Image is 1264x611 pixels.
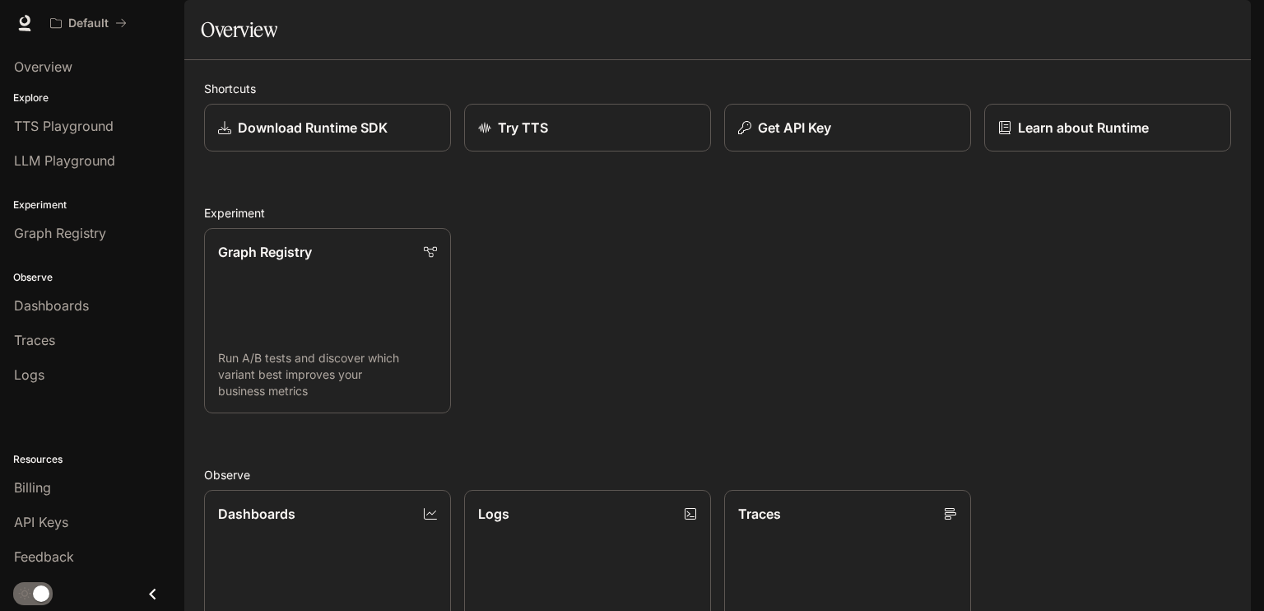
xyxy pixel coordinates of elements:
[238,118,388,138] p: Download Runtime SDK
[204,80,1231,97] h2: Shortcuts
[984,104,1231,152] a: Learn about Runtime
[724,104,971,152] button: Get API Key
[758,118,831,138] p: Get API Key
[218,504,295,524] p: Dashboards
[738,504,781,524] p: Traces
[204,104,451,152] a: Download Runtime SDK
[201,13,277,46] h1: Overview
[204,228,451,413] a: Graph RegistryRun A/B tests and discover which variant best improves your business metrics
[464,104,711,152] a: Try TTS
[204,204,1231,222] h2: Experiment
[204,466,1231,483] h2: Observe
[68,16,109,30] p: Default
[478,504,509,524] p: Logs
[218,350,437,399] p: Run A/B tests and discover which variant best improves your business metrics
[218,242,312,262] p: Graph Registry
[498,118,548,138] p: Try TTS
[1018,118,1149,138] p: Learn about Runtime
[43,7,134,40] button: All workspaces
